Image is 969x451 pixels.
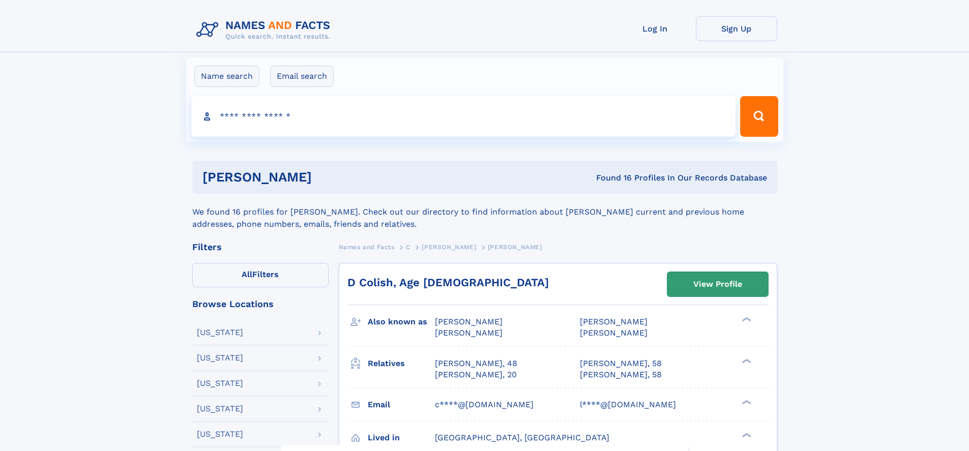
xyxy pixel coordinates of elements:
[192,263,329,287] label: Filters
[368,355,435,372] h3: Relatives
[197,405,243,413] div: [US_STATE]
[580,358,662,369] a: [PERSON_NAME], 58
[580,317,648,326] span: [PERSON_NAME]
[194,66,259,87] label: Name search
[242,269,252,279] span: All
[197,430,243,438] div: [US_STATE]
[435,358,517,369] a: [PERSON_NAME], 48
[202,171,454,184] h1: [PERSON_NAME]
[740,316,752,323] div: ❯
[740,96,778,137] button: Search Button
[422,244,476,251] span: [PERSON_NAME]
[580,369,662,380] a: [PERSON_NAME], 58
[740,357,752,364] div: ❯
[435,317,503,326] span: [PERSON_NAME]
[347,276,549,289] a: D Colish, Age [DEMOGRAPHIC_DATA]
[454,172,767,184] div: Found 16 Profiles In Our Records Database
[192,243,329,252] div: Filters
[368,429,435,446] h3: Lived in
[693,273,742,296] div: View Profile
[667,272,768,296] a: View Profile
[192,194,777,230] div: We found 16 profiles for [PERSON_NAME]. Check out our directory to find information about [PERSON...
[435,369,517,380] a: [PERSON_NAME], 20
[435,433,609,442] span: [GEOGRAPHIC_DATA], [GEOGRAPHIC_DATA]
[270,66,334,87] label: Email search
[197,379,243,387] div: [US_STATE]
[422,240,476,253] a: [PERSON_NAME]
[197,354,243,362] div: [US_STATE]
[435,328,503,338] span: [PERSON_NAME]
[740,432,752,438] div: ❯
[339,240,395,253] a: Names and Facts
[406,244,410,251] span: C
[614,16,696,41] a: Log In
[192,299,329,309] div: Browse Locations
[580,328,648,338] span: [PERSON_NAME]
[191,96,736,137] input: search input
[406,240,410,253] a: C
[740,399,752,405] div: ❯
[368,313,435,330] h3: Also known as
[488,244,542,251] span: [PERSON_NAME]
[192,16,339,44] img: Logo Names and Facts
[368,396,435,413] h3: Email
[197,328,243,337] div: [US_STATE]
[696,16,777,41] a: Sign Up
